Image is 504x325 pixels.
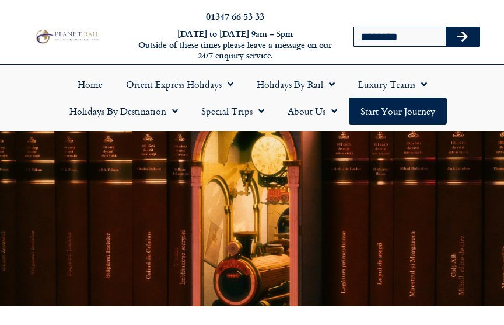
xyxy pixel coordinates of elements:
a: Home [66,71,114,98]
a: Start your Journey [349,98,447,125]
nav: Menu [6,71,498,125]
img: Planet Rail Train Holidays Logo [33,28,101,44]
a: 01347 66 53 33 [206,9,264,23]
a: Holidays by Rail [245,71,346,98]
a: About Us [276,98,349,125]
a: Holidays by Destination [58,98,190,125]
button: Search [446,27,480,46]
a: Orient Express Holidays [114,71,245,98]
a: Luxury Trains [346,71,439,98]
h6: [DATE] to [DATE] 9am – 5pm Outside of these times please leave a message on our 24/7 enquiry serv... [137,29,333,61]
a: Special Trips [190,98,276,125]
